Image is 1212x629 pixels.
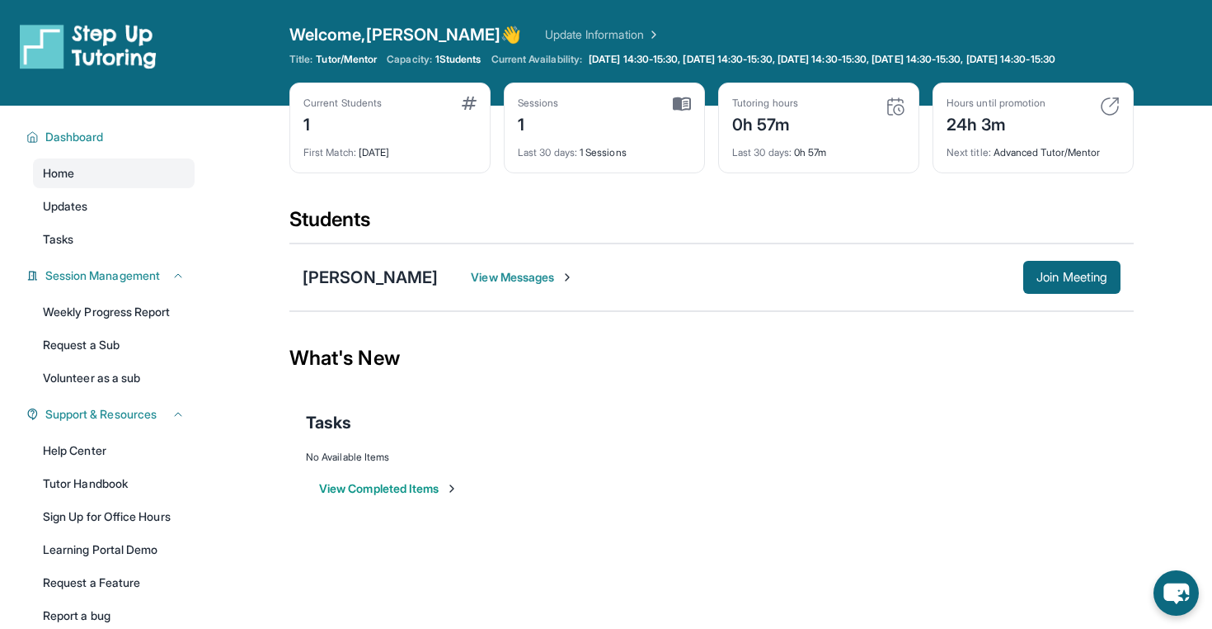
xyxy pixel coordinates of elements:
span: Last 30 days : [732,146,792,158]
a: Home [33,158,195,188]
span: Dashboard [45,129,104,145]
div: Advanced Tutor/Mentor [947,136,1120,159]
span: Capacity: [387,53,432,66]
span: Current Availability: [491,53,582,66]
span: First Match : [303,146,356,158]
a: Updates [33,192,195,221]
img: Chevron Right [644,26,660,43]
div: 1 Sessions [518,136,691,159]
div: [DATE] [303,136,477,159]
div: [PERSON_NAME] [303,266,438,289]
button: View Completed Items [319,480,458,497]
span: Welcome, [PERSON_NAME] 👋 [289,23,522,46]
a: Update Information [545,26,660,43]
span: 1 Students [435,53,482,66]
div: Sessions [518,97,559,110]
img: card [1100,97,1120,116]
div: Students [289,206,1134,243]
a: Request a Sub [33,330,195,360]
div: 1 [303,110,382,136]
span: Tutor/Mentor [316,53,377,66]
span: Tasks [43,231,73,248]
div: Current Students [303,97,382,110]
a: Volunteer as a sub [33,363,195,393]
button: chat-button [1153,570,1199,616]
div: 0h 57m [732,136,905,159]
a: Weekly Progress Report [33,297,195,327]
span: Updates [43,198,88,215]
div: No Available Items [306,451,1117,464]
a: Help Center [33,436,195,466]
div: 24h 3m [947,110,1045,136]
a: [DATE] 14:30-15:30, [DATE] 14:30-15:30, [DATE] 14:30-15:30, [DATE] 14:30-15:30, [DATE] 14:30-15:30 [585,53,1059,66]
span: [DATE] 14:30-15:30, [DATE] 14:30-15:30, [DATE] 14:30-15:30, [DATE] 14:30-15:30, [DATE] 14:30-15:30 [589,53,1055,66]
span: Support & Resources [45,406,157,423]
span: Title: [289,53,312,66]
img: card [462,97,477,110]
img: card [886,97,905,116]
div: 0h 57m [732,110,798,136]
button: Session Management [39,267,185,284]
span: Session Management [45,267,160,284]
span: Tasks [306,411,351,434]
div: 1 [518,110,559,136]
button: Support & Resources [39,406,185,423]
span: Home [43,165,74,182]
div: Tutoring hours [732,97,798,110]
a: Learning Portal Demo [33,535,195,565]
img: Chevron-Right [561,271,574,284]
span: Last 30 days : [518,146,577,158]
button: Join Meeting [1023,261,1120,294]
span: View Messages [471,269,574,286]
a: Request a Feature [33,568,195,598]
span: Next title : [947,146,991,158]
div: What's New [289,322,1134,395]
button: Dashboard [39,129,185,145]
span: Join Meeting [1036,272,1107,282]
img: card [673,97,691,111]
a: Tutor Handbook [33,469,195,499]
div: Hours until promotion [947,97,1045,110]
a: Tasks [33,225,195,254]
img: logo [20,23,157,69]
a: Sign Up for Office Hours [33,502,195,532]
